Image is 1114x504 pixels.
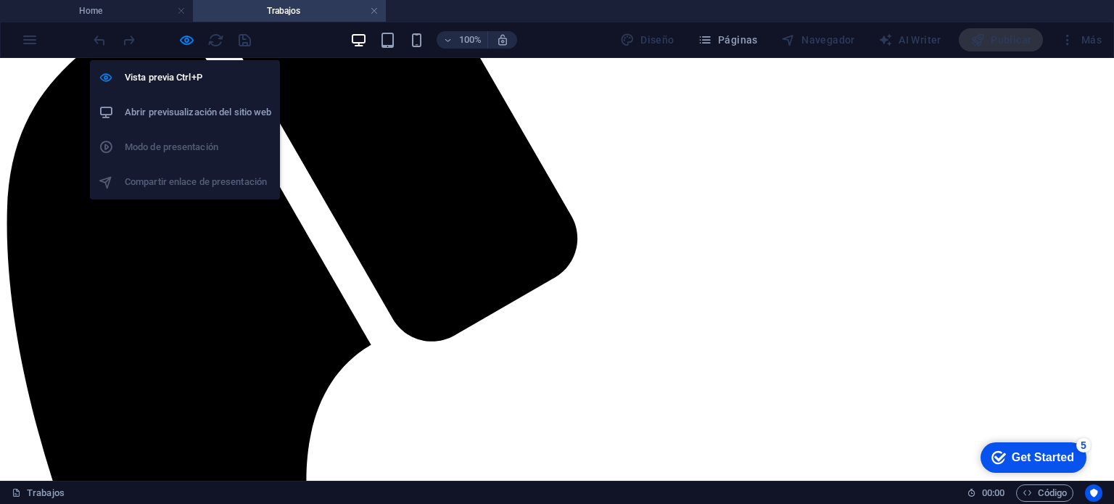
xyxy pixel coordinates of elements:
h6: Abrir previsualización del sitio web [125,104,271,121]
span: Código [1023,484,1067,502]
i: Al redimensionar, ajustar el nivel de zoom automáticamente para ajustarse al dispositivo elegido. [496,33,509,46]
h6: Tiempo de la sesión [967,484,1005,502]
div: 5 [107,3,122,17]
div: Diseño (Ctrl+Alt+Y) [614,28,680,51]
span: 00 00 [982,484,1004,502]
button: 100% [437,31,488,49]
button: Usercentrics [1085,484,1102,502]
h4: Trabajos [193,3,386,19]
h6: 100% [458,31,482,49]
button: Código [1016,484,1073,502]
div: Get Started 5 items remaining, 0% complete [12,7,117,38]
span: Páginas [698,33,758,47]
span: : [992,487,994,498]
h6: Vista previa Ctrl+P [125,69,271,86]
a: Haz clic para cancelar la selección y doble clic para abrir páginas [12,484,65,502]
button: Páginas [692,28,764,51]
div: Get Started [43,16,105,29]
